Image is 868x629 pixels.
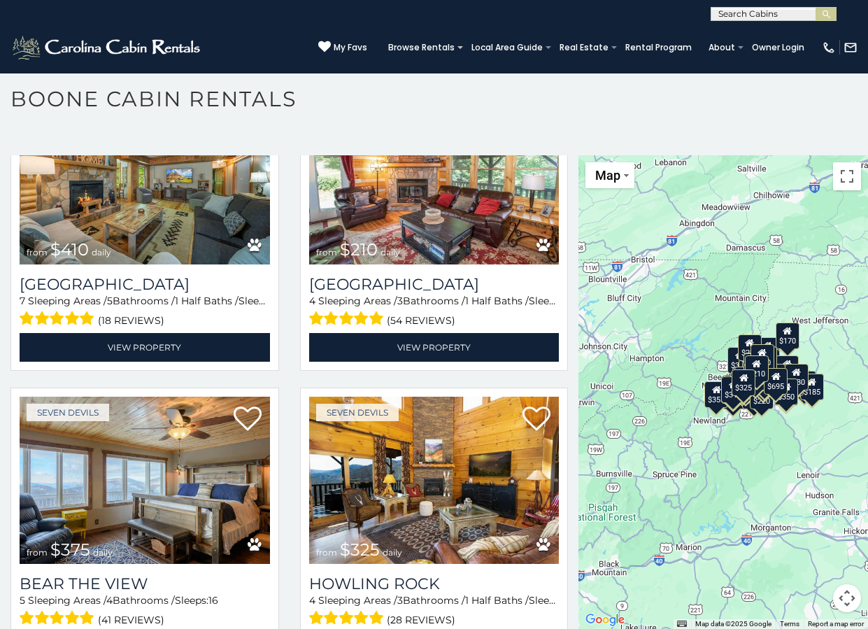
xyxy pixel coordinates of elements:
[309,397,560,565] a: Howling Rock from $325 daily
[20,97,270,264] img: Mountainside Lodge
[756,337,780,363] div: $525
[309,295,315,307] span: 4
[20,397,270,565] img: Bear The View
[764,368,788,395] div: $695
[833,162,861,190] button: Toggle fullscreen view
[780,620,799,628] a: Terms
[738,334,762,361] div: $235
[316,404,399,421] a: Seven Devils
[785,364,809,390] div: $930
[10,34,204,62] img: White-1-2.png
[50,239,89,260] span: $410
[340,539,380,560] span: $325
[585,162,634,188] button: Change map style
[744,364,768,390] div: $225
[722,376,746,402] div: $315
[340,239,378,260] span: $210
[387,611,455,629] span: (28 reviews)
[309,97,560,264] img: Willow Valley View
[20,275,270,294] a: [GEOGRAPHIC_DATA]
[50,539,90,560] span: $375
[582,611,628,629] a: Open this area in Google Maps (opens a new window)
[309,574,560,593] a: Howling Rock
[20,295,25,307] span: 7
[380,247,400,257] span: daily
[553,38,616,57] a: Real Estate
[774,379,798,405] div: $350
[732,369,756,395] div: $325
[309,333,560,362] a: View Property
[387,311,455,330] span: (54 reviews)
[20,294,270,330] div: Sleeping Areas / Bathrooms / Sleeps:
[721,376,745,403] div: $436
[595,168,620,183] span: Map
[27,547,48,558] span: from
[464,38,550,57] a: Local Area Guide
[20,593,270,629] div: Sleeping Areas / Bathrooms / Sleeps:
[808,620,864,628] a: Report a map error
[465,295,529,307] span: 1 Half Baths /
[397,295,403,307] span: 3
[822,41,836,55] img: phone-regular-white.png
[751,368,775,395] div: $315
[702,38,742,57] a: About
[27,247,48,257] span: from
[20,397,270,565] a: Bear The View from $375 daily
[800,374,824,400] div: $185
[309,97,560,264] a: Willow Valley View from $210 daily
[750,382,774,409] div: $220
[316,247,337,257] span: from
[20,97,270,264] a: Mountainside Lodge from $410 daily
[334,41,367,54] span: My Favs
[92,247,111,257] span: daily
[728,346,752,373] div: $305
[776,323,799,349] div: $170
[750,344,774,370] div: $320
[383,547,402,558] span: daily
[695,620,771,628] span: Map data ©2025 Google
[309,275,560,294] h3: Willow Valley View
[27,404,109,421] a: Seven Devils
[175,295,239,307] span: 1 Half Baths /
[93,547,113,558] span: daily
[98,611,164,629] span: (41 reviews)
[309,397,560,565] img: Howling Rock
[844,41,858,55] img: mail-regular-white.png
[721,383,745,409] div: $345
[316,547,337,558] span: from
[20,574,270,593] a: Bear The View
[582,611,628,629] img: Google
[745,38,811,57] a: Owner Login
[677,619,687,629] button: Keyboard shortcuts
[20,275,270,294] h3: Mountainside Lodge
[618,38,699,57] a: Rental Program
[397,594,403,607] span: 3
[98,311,164,330] span: (18 reviews)
[208,594,218,607] span: 16
[234,405,262,434] a: Add to favorites
[704,381,728,408] div: $355
[833,584,861,612] button: Map camera controls
[465,594,529,607] span: 1 Half Baths /
[106,594,113,607] span: 4
[309,594,315,607] span: 4
[318,41,367,55] a: My Favs
[309,593,560,629] div: Sleeping Areas / Bathrooms / Sleeps:
[309,275,560,294] a: [GEOGRAPHIC_DATA]
[107,295,113,307] span: 5
[309,294,560,330] div: Sleeping Areas / Bathrooms / Sleeps:
[20,333,270,362] a: View Property
[776,355,799,381] div: $235
[745,355,769,382] div: $210
[381,38,462,57] a: Browse Rentals
[20,594,25,607] span: 5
